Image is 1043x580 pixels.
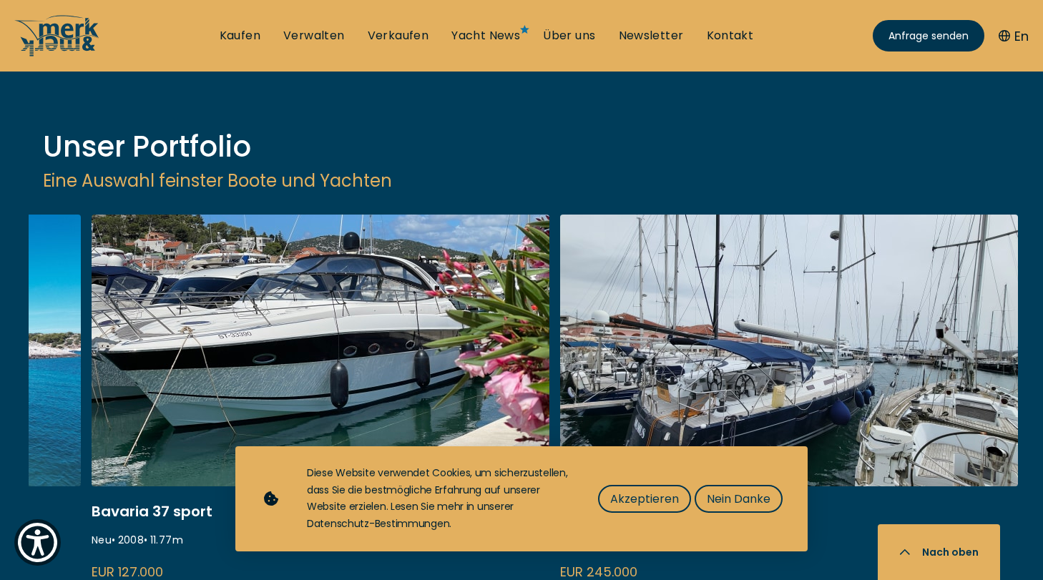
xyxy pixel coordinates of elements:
a: Anfrage senden [873,20,984,51]
a: Yacht News [451,28,520,44]
span: Akzeptieren [610,490,679,508]
a: Verkaufen [368,28,429,44]
a: Newsletter [619,28,684,44]
a: Über uns [543,28,595,44]
a: Kontakt [707,28,754,44]
button: Nein Danke [695,485,783,513]
button: Akzeptieren [598,485,691,513]
a: Verwalten [283,28,345,44]
a: Datenschutz-Bestimmungen [307,516,449,531]
div: Diese Website verwendet Cookies, um sicherzustellen, dass Sie die bestmögliche Erfahrung auf unse... [307,465,569,533]
span: Nein Danke [707,490,770,508]
span: Anfrage senden [888,29,969,44]
button: En [999,26,1029,46]
a: Kaufen [220,28,260,44]
button: Nach oben [878,524,1000,580]
button: Show Accessibility Preferences [14,519,61,566]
